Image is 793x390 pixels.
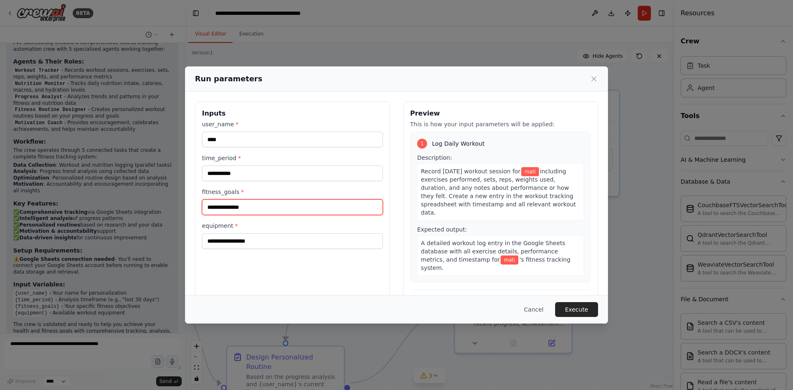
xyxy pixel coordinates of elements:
button: Execute [555,302,598,317]
span: Variable: user_name [521,167,539,176]
span: A detailed workout log entry in the Google Sheets database with all exercise details, performance... [421,240,565,263]
label: time_period [202,154,383,162]
span: 's fitness tracking system. [421,256,570,271]
span: Record [DATE] workout session for [421,168,520,175]
h3: Preview [410,109,591,118]
p: This is how your input parameters will be applied: [410,120,591,128]
div: 1 [417,139,427,149]
button: Cancel [518,302,550,317]
label: user_name [202,120,383,128]
span: Variable: user_name [501,255,518,265]
h3: Inputs [202,109,383,118]
label: equipment [202,222,383,230]
span: Expected output: [417,226,467,233]
h2: Run parameters [195,73,262,85]
span: Description: [417,154,452,161]
span: Log Daily Workout [432,139,484,148]
label: fitness_goals [202,188,383,196]
span: including exercises performed, sets, reps, weights used, duration, and any notes about performanc... [421,168,576,216]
